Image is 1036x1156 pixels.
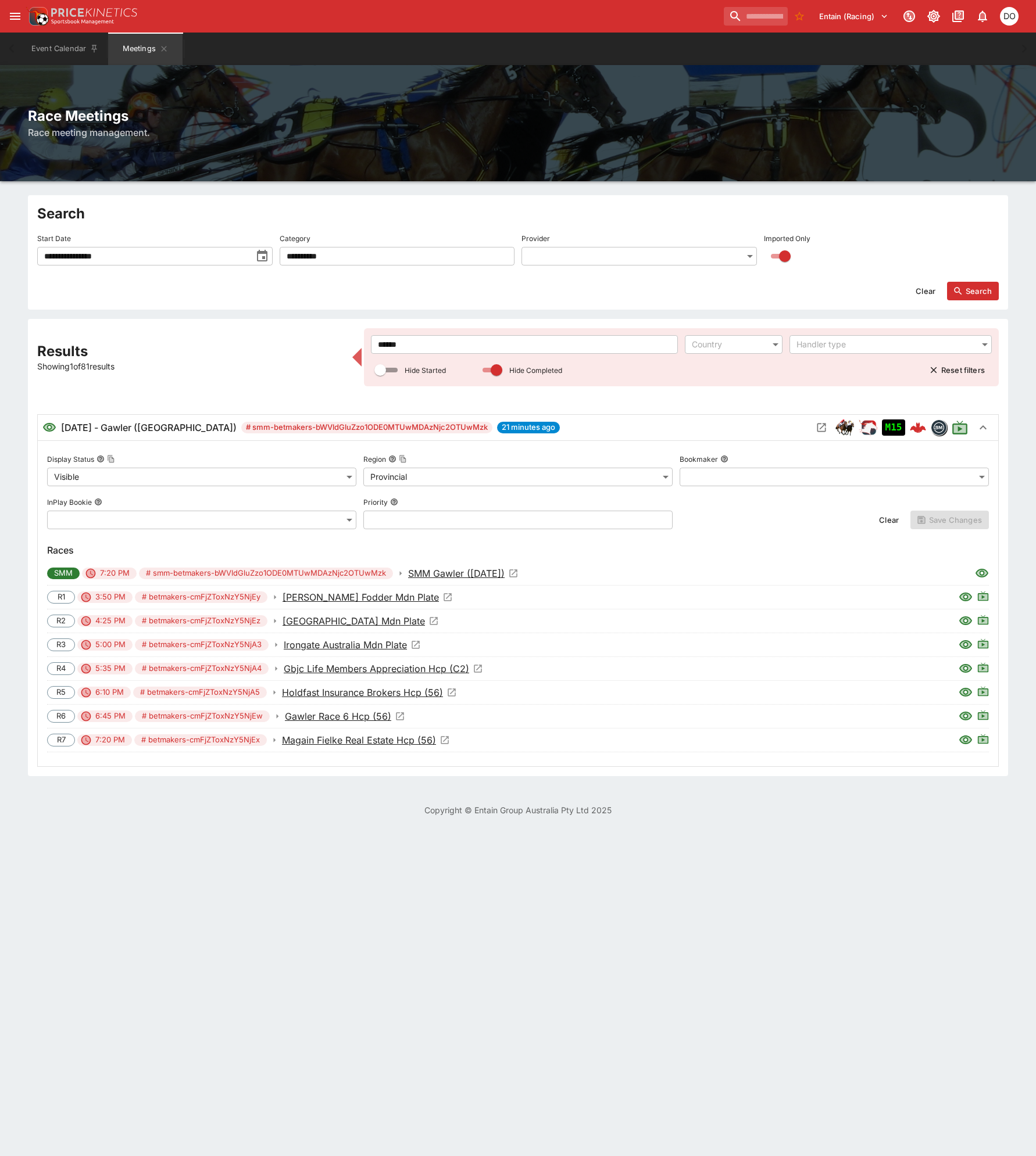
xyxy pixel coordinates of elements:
p: Category [280,234,310,243]
img: horse_racing.png [835,418,854,437]
button: Documentation [948,6,969,27]
svg: Live [977,733,989,745]
button: Copy To Clipboard [399,455,407,463]
p: Region [363,454,386,464]
img: betmakers.png [931,420,946,435]
p: Gbjc Life Members Appreciation Hcp (C2) [284,662,469,676]
h2: Race Meetings [28,107,1008,125]
span: R6 [50,710,72,722]
span: 5:00 PM [88,639,133,651]
svg: Visible [959,638,973,652]
span: 7:20 PM [93,568,137,579]
span: # betmakers-cmFjZToxNzY5NjEx [134,734,267,746]
div: horse_racing [835,418,854,437]
p: Showing 1 of 81 results [37,360,345,372]
button: Bookmaker [720,455,728,463]
button: Clear [909,282,942,300]
div: betmakers [931,419,947,436]
span: R7 [51,734,72,746]
svg: Visible [42,421,56,435]
p: Gawler Race 6 Hcp (56) [285,709,391,723]
button: Event Calendar [24,33,106,65]
div: ParallelRacing Handler [859,418,877,437]
button: No Bookmarks [790,7,809,26]
button: Daniel Olerenshaw [996,3,1022,29]
svg: Visible [959,662,973,676]
a: Open Event [282,733,450,747]
svg: Live [977,685,989,697]
p: Display Status [47,454,94,464]
span: SMM [47,568,80,579]
span: # betmakers-cmFjZToxNzY5NjEz [135,615,267,627]
h2: Search [37,204,999,222]
span: # betmakers-cmFjZToxNzY5NjA4 [135,663,269,674]
p: Provider [521,234,550,243]
svg: Visible [975,566,989,580]
p: SMM Gawler ([DATE]) [408,566,505,580]
span: R4 [50,663,72,674]
button: Connected to PK [899,6,920,27]
span: R1 [51,591,72,603]
button: Search [947,282,999,300]
img: logo-cerberus--red.svg [910,419,926,436]
button: Display StatusCopy To Clipboard [97,455,105,463]
svg: Visible [959,590,973,604]
button: open drawer [5,6,26,27]
p: InPlay Bookie [47,497,92,507]
a: Open Event [284,662,483,676]
span: # smm-betmakers-bWVldGluZzo1ODE0MTUwMDAzNjc2OTUwMzk [241,422,492,433]
h6: Race meeting management. [28,125,1008,139]
p: Holdfast Insurance Brokers Hcp (56) [282,685,443,699]
a: Open Event [284,638,421,652]
span: # smm-betmakers-bWVldGluZzo1ODE0MTUwMDAzNjc2OTUwMzk [139,568,393,579]
svg: Live [977,614,989,626]
span: R2 [50,615,72,627]
a: Open Event [285,709,405,723]
svg: Visible [959,685,973,699]
button: RegionCopy To Clipboard [388,455,396,463]
p: Hide Completed [509,365,562,375]
button: Notifications [972,6,993,27]
p: [PERSON_NAME] Fodder Mdn Plate [283,590,439,604]
span: # betmakers-cmFjZToxNzY5NjEw [135,710,270,722]
p: Priority [363,497,388,507]
button: Meetings [108,33,183,65]
input: search [724,7,788,26]
span: R5 [50,687,72,698]
img: PriceKinetics [51,8,137,17]
a: Open Event [283,614,439,628]
span: 6:45 PM [88,710,133,722]
p: Bookmaker [680,454,718,464]
div: Provincial [363,468,673,486]
p: Irongate Australia Mdn Plate [284,638,407,652]
button: Copy To Clipboard [107,455,115,463]
svg: Visible [959,709,973,723]
span: 4:25 PM [88,615,133,627]
button: toggle date time picker [252,246,273,267]
button: Priority [390,498,398,506]
span: 6:10 PM [88,687,131,698]
h6: Races [47,543,989,557]
svg: Live [977,590,989,602]
span: # betmakers-cmFjZToxNzY5NjEy [135,591,267,603]
span: # betmakers-cmFjZToxNzY5NjA3 [135,639,269,651]
a: Open Event [282,685,457,699]
button: Toggle light/dark mode [923,6,944,27]
h2: Results [37,342,345,360]
button: Clear [872,511,906,529]
span: # betmakers-cmFjZToxNzY5NjA5 [133,687,267,698]
p: Imported Only [764,234,810,243]
img: PriceKinetics Logo [26,5,49,28]
svg: Live [977,709,989,721]
img: racing.png [859,418,877,437]
span: 21 minutes ago [497,422,560,433]
a: Open Event [408,566,519,580]
p: Start Date [37,234,71,243]
a: Open Event [283,590,453,604]
span: 5:35 PM [88,663,133,674]
svg: Visible [959,614,973,628]
div: Country [692,339,764,350]
h6: [DATE] - Gawler ([GEOGRAPHIC_DATA]) [61,421,237,435]
button: Select Tenant [812,7,895,26]
div: Daniel Olerenshaw [1000,7,1019,26]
